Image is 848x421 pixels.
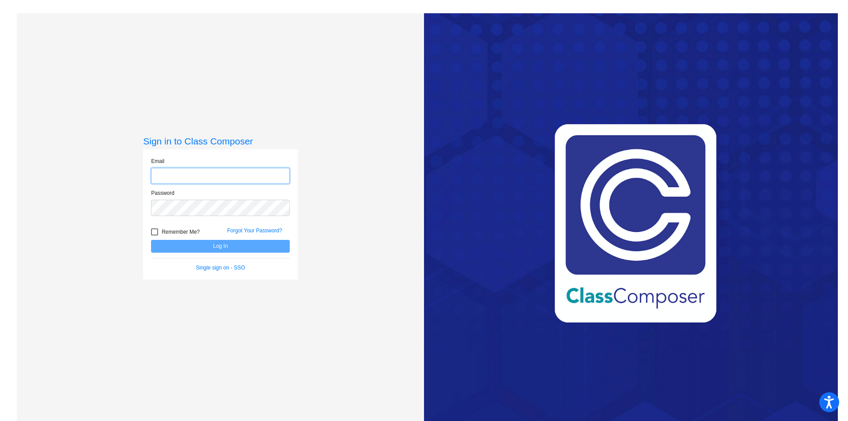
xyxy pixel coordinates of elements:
label: Password [151,189,174,197]
a: Forgot Your Password? [227,228,282,234]
a: Single sign on - SSO [196,265,245,271]
label: Email [151,157,164,165]
h3: Sign in to Class Composer [143,136,298,147]
span: Remember Me? [162,227,200,237]
button: Log In [151,240,290,253]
